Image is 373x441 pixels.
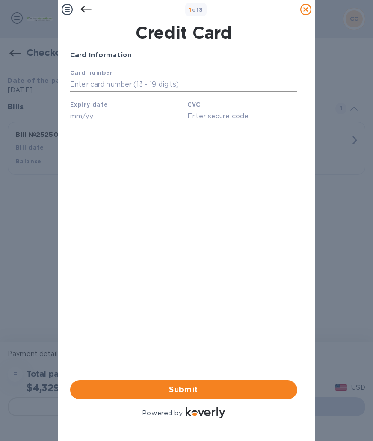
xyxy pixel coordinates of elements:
button: Submit [70,380,297,399]
p: Powered by [142,408,182,418]
iframe: Your browser does not support iframes [70,68,297,126]
b: Card Information [70,51,132,59]
h1: Credit Card [66,23,301,43]
span: 1 [189,6,191,13]
img: Logo [186,407,225,418]
span: Submit [78,384,290,396]
b: of 3 [189,6,203,13]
